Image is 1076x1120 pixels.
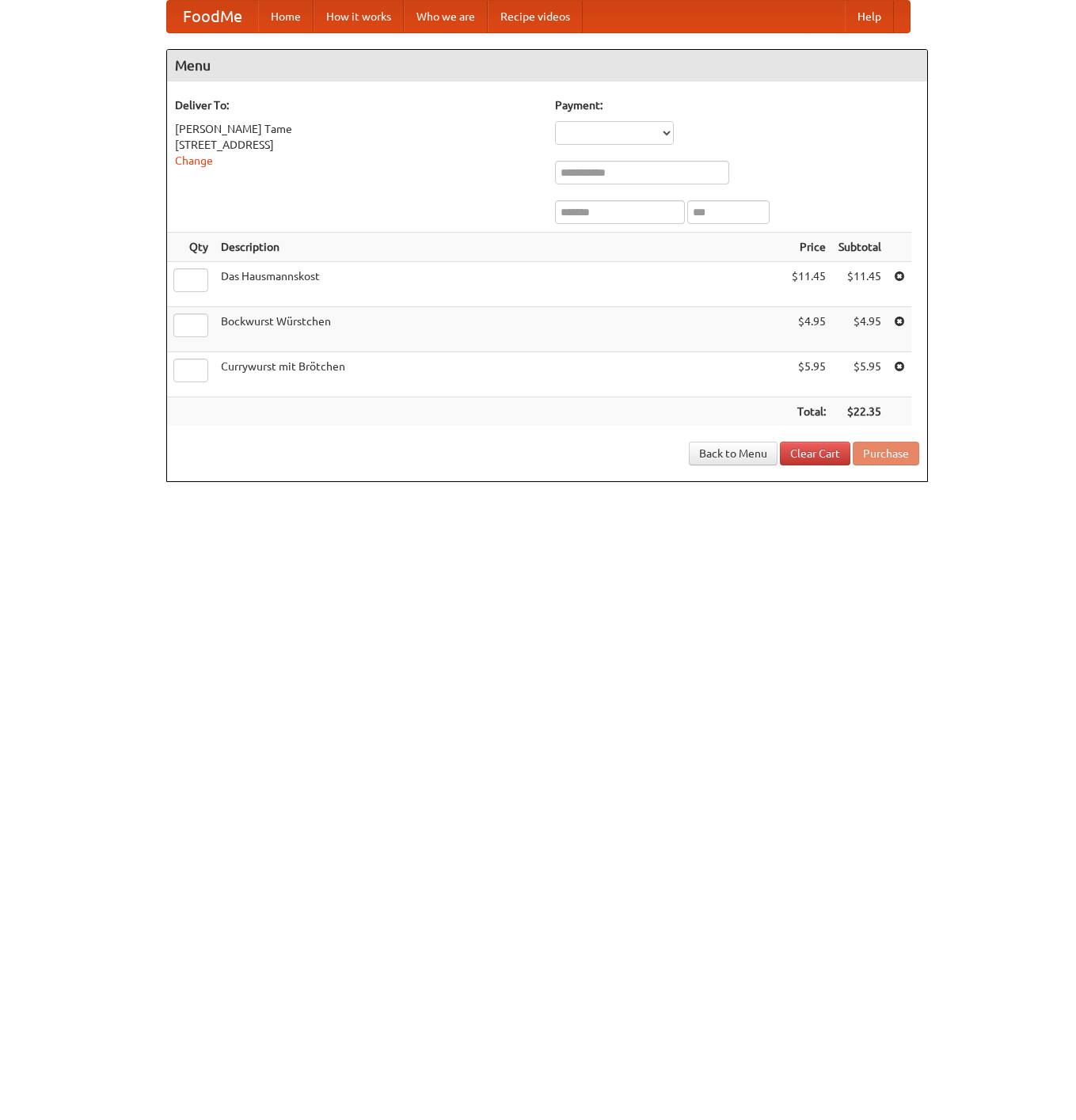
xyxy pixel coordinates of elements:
[215,307,785,352] td: Bockwurst Würstchen
[215,262,785,307] td: Das Hausmannskost
[175,121,539,137] div: [PERSON_NAME] Tame
[175,137,539,153] div: [STREET_ADDRESS]
[555,97,919,113] h5: Payment:
[167,1,258,32] a: FoodMe
[832,262,888,307] td: $11.45
[488,1,583,32] a: Recipe videos
[689,442,778,465] a: Back to Menu
[175,154,213,167] a: Change
[215,233,785,262] th: Description
[167,233,215,262] th: Qty
[314,1,404,32] a: How it works
[832,397,888,427] th: $22.35
[785,352,832,397] td: $5.95
[785,233,832,262] th: Price
[832,352,888,397] td: $5.95
[258,1,314,32] a: Home
[785,397,832,427] th: Total:
[785,262,832,307] td: $11.45
[853,442,919,465] button: Purchase
[780,442,850,465] a: Clear Cart
[175,97,539,113] h5: Deliver To:
[832,233,888,262] th: Subtotal
[785,307,832,352] td: $4.95
[845,1,894,32] a: Help
[167,50,927,82] h4: Menu
[404,1,488,32] a: Who we are
[215,352,785,397] td: Currywurst mit Brötchen
[832,307,888,352] td: $4.95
